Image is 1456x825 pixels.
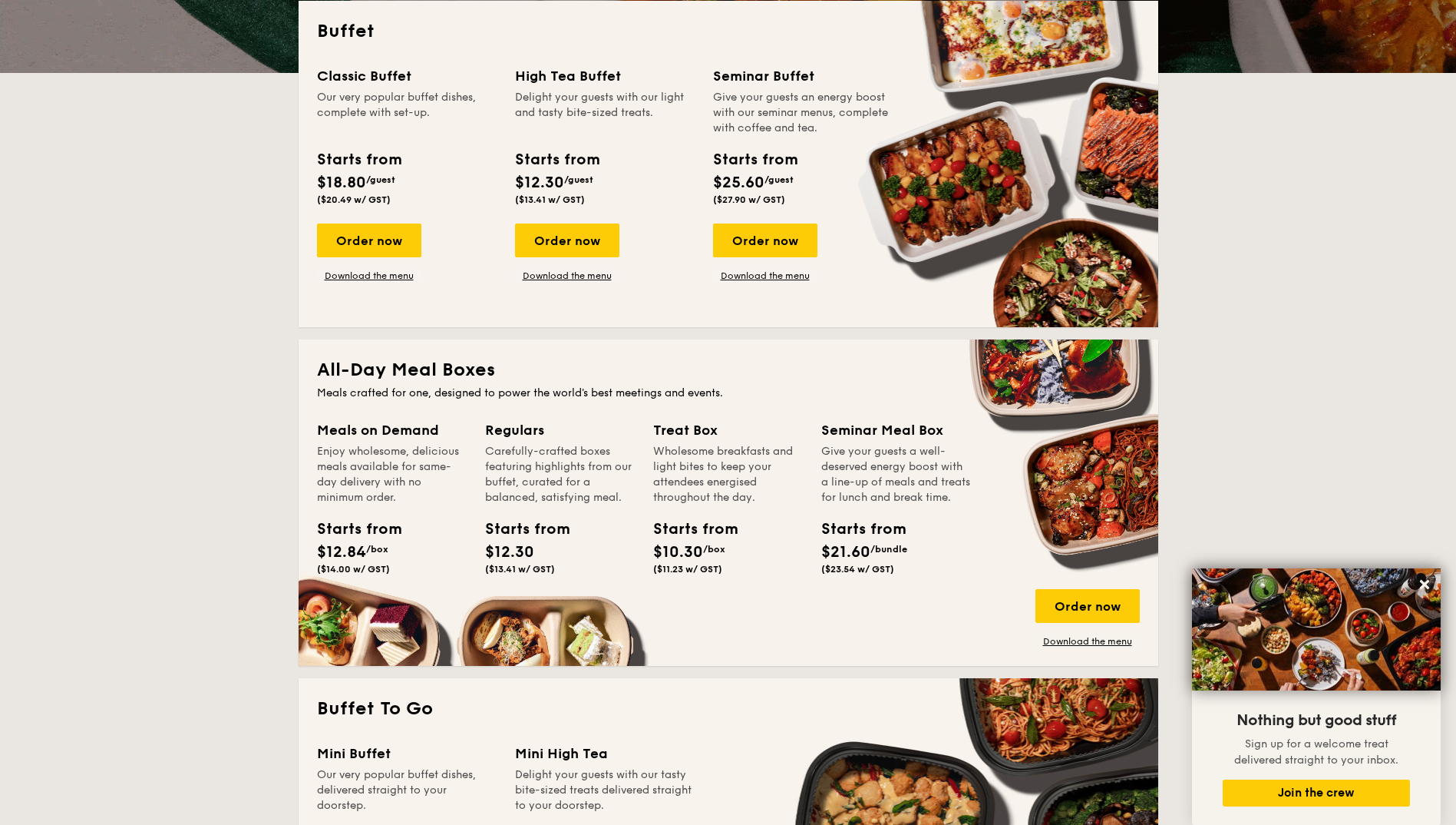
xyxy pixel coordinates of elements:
[515,743,695,764] div: Mini High Tea
[515,270,619,282] a: Download the menu
[317,224,421,257] div: Order now
[764,174,794,185] span: /guest
[515,224,619,257] div: Order now
[713,194,785,205] span: ($27.90 w/ GST)
[317,174,366,192] span: $18.80
[1223,780,1410,807] button: Join the crew
[703,544,725,555] span: /box
[317,767,497,813] div: Our very popular buffet dishes, delivered straight to your doorstep.
[653,444,803,505] div: Wholesome breakfasts and light bites to keep your attendees energised throughout the day.
[1035,635,1140,648] a: Download the menu
[485,444,635,505] div: Carefully-crafted boxes featuring highlights from our buffet, curated for a balanced, satisfying ...
[317,419,467,441] div: Meals on Demand
[366,174,395,185] span: /guest
[713,270,817,282] a: Download the menu
[713,148,797,171] div: Starts from
[653,518,722,541] div: Starts from
[821,543,870,562] span: $21.60
[317,697,1140,721] h2: Buffet To Go
[1236,711,1396,730] span: Nothing but good stuff
[317,194,391,205] span: ($20.49 w/ GST)
[713,224,817,257] div: Order now
[1192,568,1441,691] img: DSC07876-Edit02-Large.jpeg
[515,194,585,205] span: ($13.41 w/ GST)
[821,419,971,441] div: Seminar Meal Box
[564,174,593,185] span: /guest
[713,65,893,87] div: Seminar Buffet
[515,65,695,87] div: High Tea Buffet
[317,444,467,505] div: Enjoy wholesome, delicious meals available for same-day delivery with no minimum order.
[317,543,366,562] span: $12.84
[515,148,599,171] div: Starts from
[485,518,554,541] div: Starts from
[821,564,894,575] span: ($23.54 w/ GST)
[317,90,497,136] div: Our very popular buffet dishes, complete with set-up.
[317,358,1140,383] h2: All-Day Meal Boxes
[317,743,497,764] div: Mini Buffet
[1035,589,1140,623] div: Order now
[870,544,907,555] span: /bundle
[515,174,564,192] span: $12.30
[713,90,893,136] div: Give your guests an energy boost with our seminar menus, complete with coffee and tea.
[515,767,695,813] div: Delight your guests with our tasty bite-sized treats delivered straight to your doorstep.
[485,419,635,441] div: Regulars
[1412,572,1437,597] button: Close
[317,19,1140,44] h2: Buffet
[485,543,534,562] span: $12.30
[366,544,388,555] span: /box
[713,174,764,192] span: $25.60
[653,419,803,441] div: Treat Box
[821,444,971,505] div: Give your guests a well-deserved energy boost with a line-up of meals and treats for lunch and br...
[821,518,890,541] div: Starts from
[317,148,401,171] div: Starts from
[653,564,722,575] span: ($11.23 w/ GST)
[317,65,497,87] div: Classic Buffet
[485,564,555,575] span: ($13.41 w/ GST)
[317,270,421,282] a: Download the menu
[317,386,1140,401] div: Meals crafted for one, designed to power the world's best meetings and events.
[653,543,703,562] span: $10.30
[317,564,390,575] span: ($14.00 w/ GST)
[515,90,695,136] div: Delight your guests with our light and tasty bite-sized treats.
[317,518,386,541] div: Starts from
[1234,737,1398,767] span: Sign up for a welcome treat delivered straight to your inbox.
